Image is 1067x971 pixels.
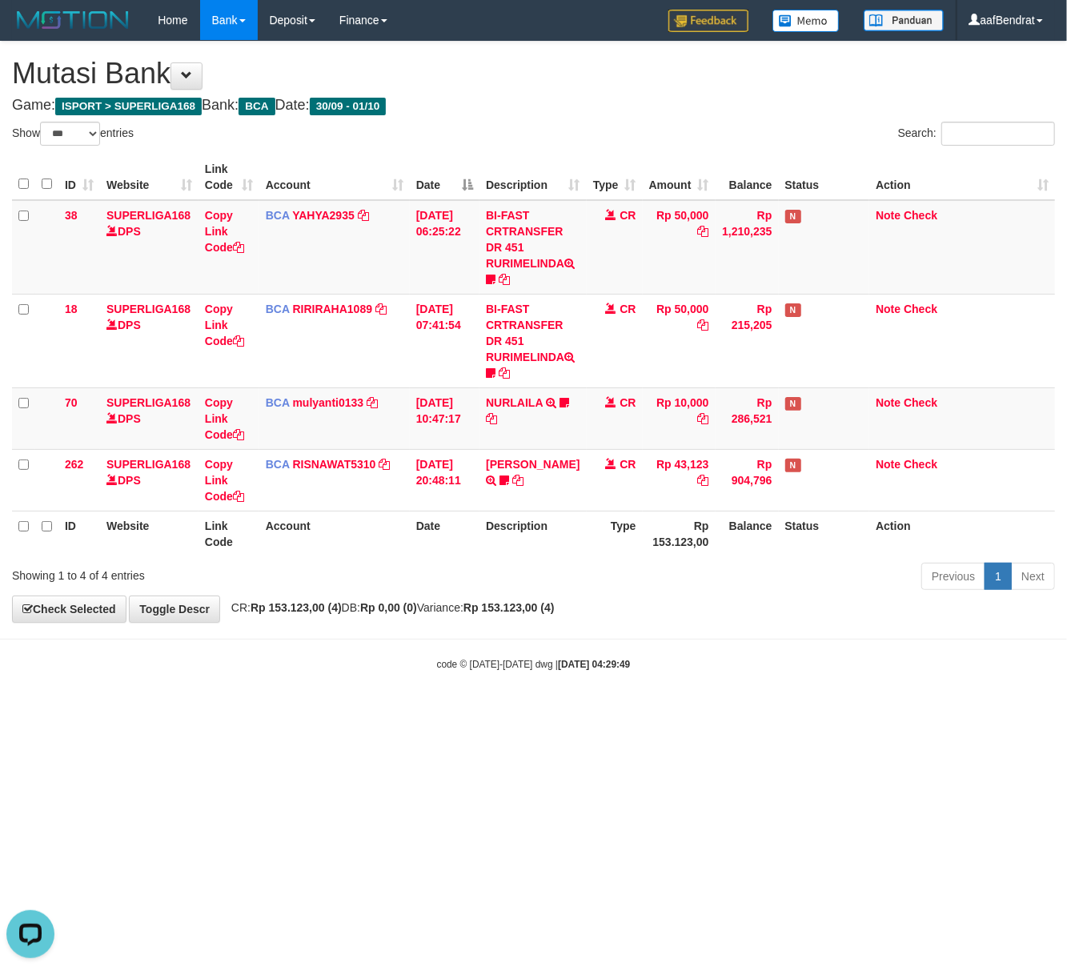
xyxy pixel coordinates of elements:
span: 38 [65,209,78,222]
a: 1 [985,563,1012,590]
a: Copy YAHYA2935 to clipboard [358,209,369,222]
a: Previous [921,563,985,590]
td: Rp 10,000 [643,387,716,449]
a: Copy mulyanti0133 to clipboard [367,396,378,409]
th: Description: activate to sort column ascending [479,154,586,200]
a: Copy BI-FAST CRTRANSFER DR 451 RURIMELINDA to clipboard [499,367,510,379]
span: CR [620,303,636,315]
img: panduan.png [864,10,944,31]
th: Balance [716,154,779,200]
strong: Rp 153.123,00 (4) [251,601,342,614]
td: [DATE] 20:48:11 [410,449,479,511]
span: BCA [266,458,290,471]
a: RIRIRAHA1089 [292,303,372,315]
h4: Game: Bank: Date: [12,98,1055,114]
span: 262 [65,458,83,471]
th: ID [58,511,100,556]
th: Amount: activate to sort column ascending [643,154,716,200]
strong: Rp 153.123,00 (4) [463,601,555,614]
th: Account [259,511,410,556]
span: BCA [266,209,290,222]
span: BCA [266,303,290,315]
span: Has Note [785,210,801,223]
a: Check [904,396,937,409]
a: mulyanti0133 [292,396,363,409]
strong: [DATE] 04:29:49 [558,659,630,670]
h1: Mutasi Bank [12,58,1055,90]
img: Feedback.jpg [668,10,748,32]
a: Note [876,209,901,222]
span: 30/09 - 01/10 [310,98,387,115]
img: Button%20Memo.svg [772,10,840,32]
a: Note [876,303,901,315]
a: RISNAWAT5310 [292,458,375,471]
td: [DATE] 07:41:54 [410,294,479,387]
small: code © [DATE]-[DATE] dwg | [437,659,631,670]
td: Rp 286,521 [716,387,779,449]
label: Search: [898,122,1055,146]
th: Description [479,511,586,556]
th: Balance [716,511,779,556]
a: Copy RISNAWAT5310 to clipboard [379,458,390,471]
th: Date: activate to sort column descending [410,154,479,200]
a: Note [876,396,901,409]
a: Copy Link Code [205,458,244,503]
span: CR [620,396,636,409]
a: Copy Link Code [205,396,244,441]
td: DPS [100,387,199,449]
td: [DATE] 10:47:17 [410,387,479,449]
td: DPS [100,449,199,511]
a: Check Selected [12,596,126,623]
th: Type [587,511,643,556]
td: Rp 215,205 [716,294,779,387]
a: SUPERLIGA168 [106,209,191,222]
a: Next [1011,563,1055,590]
a: Copy Rp 50,000 to clipboard [698,225,709,238]
td: Rp 50,000 [643,200,716,295]
strong: Rp 0,00 (0) [360,601,417,614]
a: Check [904,458,937,471]
span: CR: DB: Variance: [223,601,555,614]
span: 18 [65,303,78,315]
span: CR [620,209,636,222]
a: SUPERLIGA168 [106,303,191,315]
a: Copy YOSI EFENDI to clipboard [512,474,523,487]
a: Copy Link Code [205,209,244,254]
td: [DATE] 06:25:22 [410,200,479,295]
label: Show entries [12,122,134,146]
th: Action [869,511,1055,556]
th: Account: activate to sort column ascending [259,154,410,200]
th: Website: activate to sort column ascending [100,154,199,200]
a: Note [876,458,901,471]
td: Rp 904,796 [716,449,779,511]
th: Website [100,511,199,556]
a: NURLAILA [486,396,543,409]
a: Check [904,209,937,222]
span: Has Note [785,397,801,411]
span: BCA [239,98,275,115]
td: BI-FAST CRTRANSFER DR 451 RURIMELINDA [479,200,586,295]
th: ID: activate to sort column ascending [58,154,100,200]
a: Copy Rp 10,000 to clipboard [698,412,709,425]
a: YAHYA2935 [292,209,355,222]
select: Showentries [40,122,100,146]
span: 70 [65,396,78,409]
th: Status [779,511,870,556]
span: Has Note [785,459,801,472]
div: Showing 1 to 4 of 4 entries [12,561,432,584]
span: CR [620,458,636,471]
button: Open LiveChat chat widget [6,6,54,54]
td: DPS [100,294,199,387]
a: [PERSON_NAME] [486,458,580,471]
a: SUPERLIGA168 [106,396,191,409]
span: Has Note [785,303,801,317]
input: Search: [941,122,1055,146]
a: Copy Rp 50,000 to clipboard [698,319,709,331]
a: Toggle Descr [129,596,220,623]
th: Type: activate to sort column ascending [587,154,643,200]
th: Link Code: activate to sort column ascending [199,154,259,200]
td: Rp 1,210,235 [716,200,779,295]
a: Copy Rp 43,123 to clipboard [698,474,709,487]
a: Copy RIRIRAHA1089 to clipboard [375,303,387,315]
span: ISPORT > SUPERLIGA168 [55,98,202,115]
